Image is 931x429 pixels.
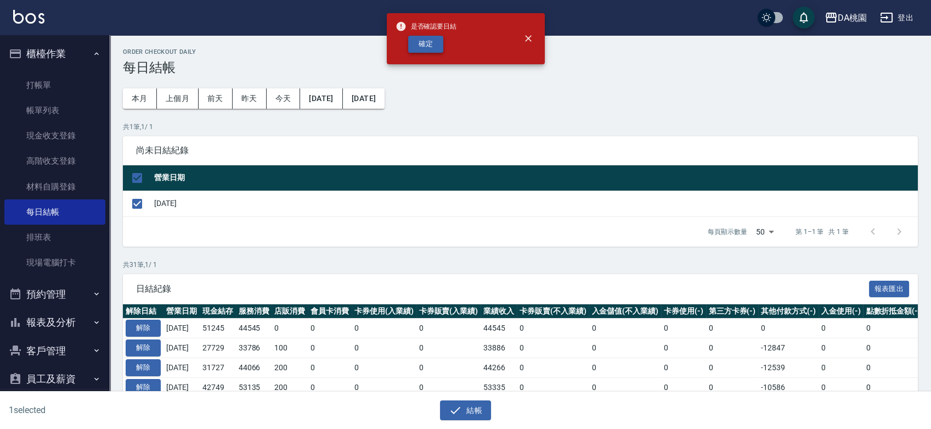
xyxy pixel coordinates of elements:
[308,304,352,319] th: 會員卡消費
[126,339,161,356] button: 解除
[13,10,44,24] img: Logo
[4,365,105,393] button: 員工及薪資
[396,21,457,32] span: 是否確認要日結
[126,379,161,396] button: 解除
[706,377,759,397] td: 0
[236,304,272,319] th: 服務消費
[758,358,819,377] td: -12539
[308,358,352,377] td: 0
[352,358,416,377] td: 0
[661,338,706,358] td: 0
[869,281,910,298] button: 報表匯出
[4,250,105,275] a: 現場電腦打卡
[863,358,923,377] td: 0
[416,358,481,377] td: 0
[416,319,481,338] td: 0
[126,320,161,337] button: 解除
[267,88,301,109] button: 今天
[793,7,815,29] button: save
[352,377,416,397] td: 0
[820,7,871,29] button: DA桃園
[233,88,267,109] button: 昨天
[236,377,272,397] td: 53135
[708,227,747,237] p: 每頁顯示數量
[589,338,661,358] td: 0
[4,174,105,199] a: 材料自購登錄
[661,377,706,397] td: 0
[661,319,706,338] td: 0
[4,73,105,98] a: 打帳單
[758,338,819,358] td: -12847
[163,377,200,397] td: [DATE]
[517,304,589,319] th: 卡券販賣(不入業績)
[136,283,869,294] span: 日結紀錄
[4,40,105,68] button: 櫃檯作業
[123,304,163,319] th: 解除日結
[481,338,517,358] td: 33886
[200,377,236,397] td: 42749
[236,338,272,358] td: 33786
[440,400,491,421] button: 結帳
[352,338,416,358] td: 0
[863,319,923,338] td: 0
[758,377,819,397] td: -10586
[706,338,759,358] td: 0
[863,338,923,358] td: 0
[416,338,481,358] td: 0
[272,338,308,358] td: 100
[416,304,481,319] th: 卡券販賣(入業績)
[4,225,105,250] a: 排班表
[123,260,918,270] p: 共 31 筆, 1 / 1
[126,359,161,376] button: 解除
[300,88,342,109] button: [DATE]
[661,358,706,377] td: 0
[151,165,918,191] th: 營業日期
[876,8,918,28] button: 登出
[758,304,819,319] th: 其他付款方式(-)
[199,88,233,109] button: 前天
[343,88,385,109] button: [DATE]
[200,319,236,338] td: 51245
[4,337,105,365] button: 客戶管理
[752,217,778,247] div: 50
[163,338,200,358] td: [DATE]
[123,88,157,109] button: 本月
[819,319,864,338] td: 0
[236,319,272,338] td: 44545
[517,319,589,338] td: 0
[838,11,867,25] div: DA桃園
[4,308,105,337] button: 報表及分析
[408,36,443,53] button: 確定
[819,377,864,397] td: 0
[136,145,905,156] span: 尚未日結紀錄
[123,60,918,75] h3: 每日結帳
[272,304,308,319] th: 店販消費
[517,377,589,397] td: 0
[157,88,199,109] button: 上個月
[661,304,706,319] th: 卡券使用(-)
[758,319,819,338] td: 0
[517,338,589,358] td: 0
[4,98,105,123] a: 帳單列表
[308,338,352,358] td: 0
[272,319,308,338] td: 0
[706,304,759,319] th: 第三方卡券(-)
[819,338,864,358] td: 0
[863,377,923,397] td: 0
[517,358,589,377] td: 0
[163,358,200,377] td: [DATE]
[200,304,236,319] th: 現金結存
[589,358,661,377] td: 0
[123,48,918,55] h2: Order checkout daily
[706,358,759,377] td: 0
[481,304,517,319] th: 業績收入
[589,304,661,319] th: 入金儲值(不入業績)
[516,26,540,51] button: close
[863,304,923,319] th: 點數折抵金額(-)
[819,358,864,377] td: 0
[352,304,416,319] th: 卡券使用(入業績)
[4,280,105,309] button: 預約管理
[589,377,661,397] td: 0
[706,319,759,338] td: 0
[481,377,517,397] td: 53335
